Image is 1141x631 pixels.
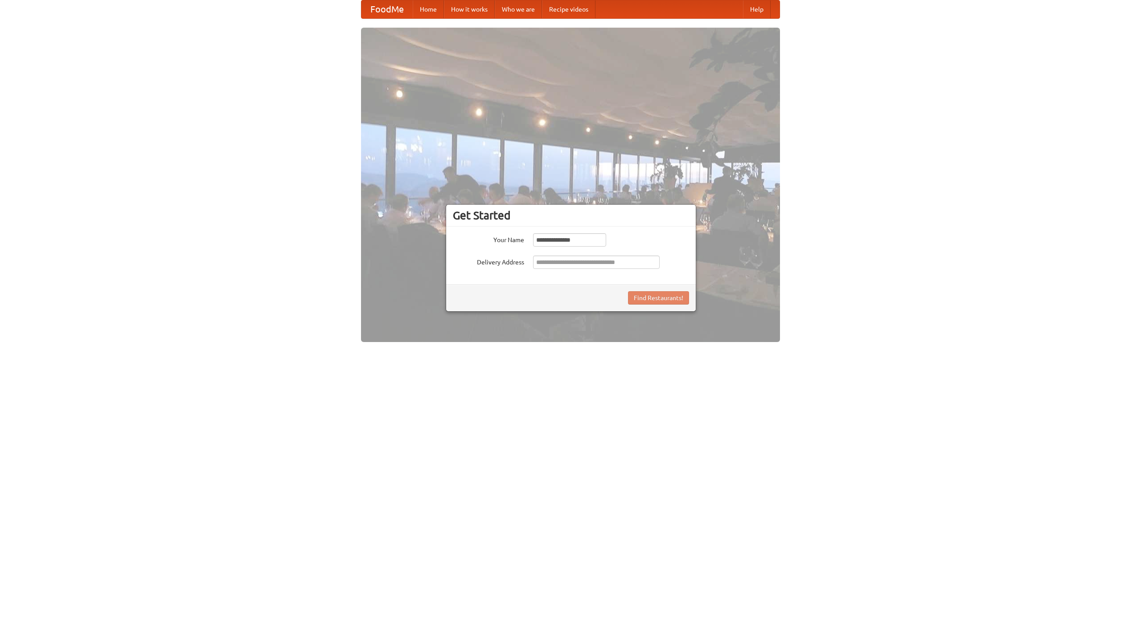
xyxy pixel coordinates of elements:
a: FoodMe [361,0,413,18]
a: Who we are [495,0,542,18]
a: Help [743,0,771,18]
label: Delivery Address [453,256,524,267]
a: How it works [444,0,495,18]
a: Home [413,0,444,18]
a: Recipe videos [542,0,595,18]
button: Find Restaurants! [628,291,689,305]
h3: Get Started [453,209,689,222]
label: Your Name [453,233,524,244]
